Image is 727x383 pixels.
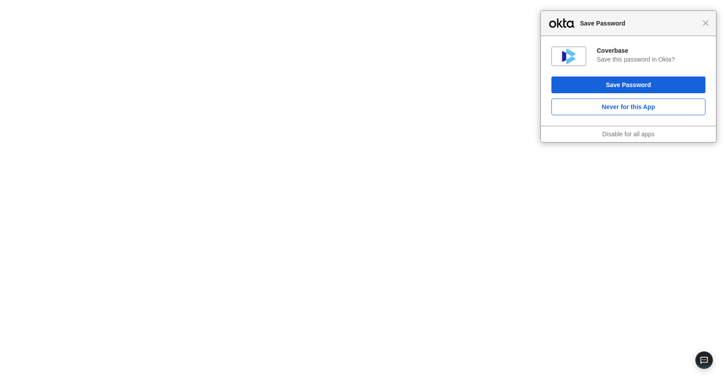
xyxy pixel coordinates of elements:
[602,131,654,138] a: Disable for all apps
[551,77,705,93] button: Save Password
[597,47,705,55] div: Coverbase
[597,55,705,63] div: Save this password in Okta?
[576,18,702,29] span: Save Password
[562,49,576,64] img: 3VltHMAAAAGSURBVAMA3mEt7l5kkUMAAAAASUVORK5CYII=
[702,20,709,26] span: Close
[551,98,705,115] button: Never for this App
